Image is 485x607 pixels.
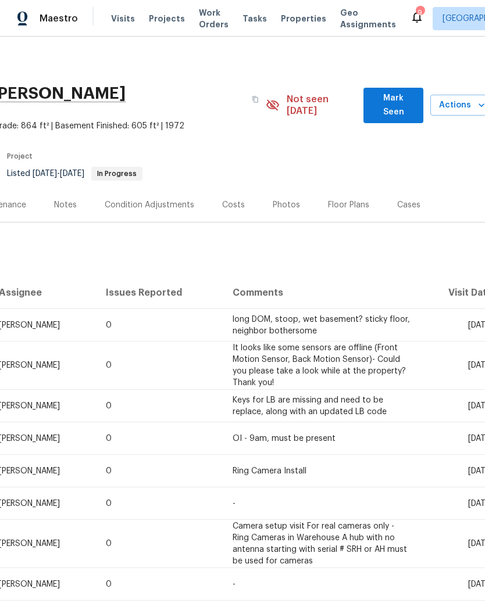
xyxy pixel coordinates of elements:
span: Geo Assignments [340,7,396,30]
div: Photos [273,199,300,211]
span: 0 [106,500,112,508]
button: Copy Address [245,89,266,110]
div: Costs [222,199,245,211]
div: Cases [397,199,420,211]
span: Ring Camera Install [233,467,306,475]
th: Comments [223,276,420,309]
span: Tasks [243,15,267,23]
div: Condition Adjustments [105,199,194,211]
span: It looks like some sensors are offline (Front Motion Sensor, Back Motion Sensor)- Could you pleas... [233,344,406,387]
span: In Progress [92,170,141,177]
span: Properties [281,13,326,24]
span: 0 [106,580,112,588]
span: [DATE] [60,170,84,178]
span: 0 [106,467,112,475]
span: 0 [106,540,112,548]
span: Visits [111,13,135,24]
span: Listed [7,170,142,178]
span: long DOM, stoop, wet basement? sticky floor, neighbor bothersome [233,315,410,335]
span: 0 [106,402,112,410]
span: - [233,500,236,508]
span: - [233,580,236,588]
div: 9 [416,7,424,19]
span: Projects [149,13,185,24]
span: Actions [440,98,484,113]
span: Work Orders [199,7,229,30]
span: Keys for LB are missing and need to be replace, along with an updated LB code [233,396,387,416]
span: Maestro [40,13,78,24]
button: Mark Seen [363,88,423,123]
span: Project [7,153,33,160]
span: OI - 9am, must be present [233,434,336,443]
span: Camera setup visit For real cameras only - Ring Cameras in Warehouse A hub with no antenna starti... [233,522,407,565]
span: 0 [106,434,112,443]
div: Floor Plans [328,199,369,211]
span: 0 [106,361,112,369]
span: Mark Seen [373,91,414,120]
span: Not seen [DATE] [287,94,357,117]
th: Issues Reported [97,276,224,309]
span: 0 [106,321,112,329]
span: - [33,170,84,178]
span: [DATE] [33,170,57,178]
div: Notes [54,199,77,211]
